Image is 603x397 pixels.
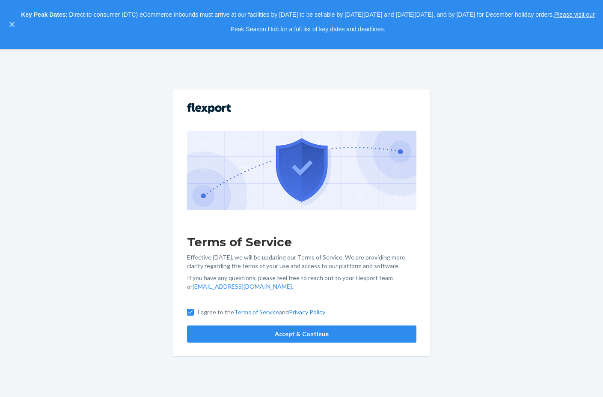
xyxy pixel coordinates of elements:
p: Effective [DATE], we will be updating our Terms of Service. We are providing more clarity regardi... [187,253,416,270]
a: Terms of Service [234,308,279,316]
a: Privacy Policy [289,308,325,316]
img: GDPR Compliance [187,131,416,210]
strong: Key Peak Dates [21,11,65,18]
h1: Terms of Service [187,234,416,250]
button: Accept & Continue [187,325,416,343]
a: [EMAIL_ADDRESS][DOMAIN_NAME] [193,283,292,290]
p: : Direct-to-consumer (DTC) eCommerce inbounds must arrive at our facilities by [DATE] to be sella... [21,8,595,36]
p: I agree to the and [197,308,325,316]
a: Please visit our Peak Season Hub for a full list of key dates and deadlines. [231,11,595,33]
button: close, [8,20,16,29]
p: If you have any questions, please feel free to reach out to your Flexport team or . [187,274,416,291]
input: I agree to theTerms of ServiceandPrivacy Policy [187,309,194,316]
img: Flexport logo [187,103,231,113]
